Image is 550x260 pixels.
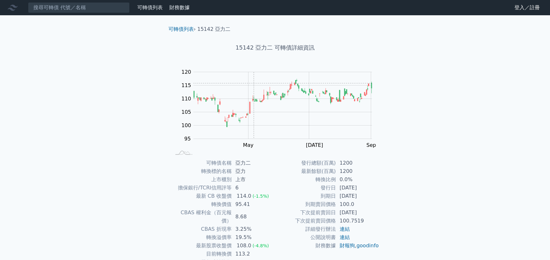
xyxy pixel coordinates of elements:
[336,209,379,217] td: [DATE]
[232,209,275,225] td: 8.68
[171,242,232,250] td: 最新股票收盤價
[178,69,381,148] g: Chart
[275,159,336,167] td: 發行總額(百萬)
[171,184,232,192] td: 擔保銀行/TCRI信用評等
[232,167,275,175] td: 亞力
[171,159,232,167] td: 可轉債名稱
[232,200,275,209] td: 95.41
[235,192,253,200] div: 114.0
[275,217,336,225] td: 下次提前賣回價格
[197,25,230,33] li: 15142 亞力二
[232,175,275,184] td: 上市
[275,192,336,200] td: 到期日
[336,167,379,175] td: 1200
[168,26,194,32] a: 可轉債列表
[366,142,376,148] tspan: Sep
[232,233,275,242] td: 19.5%
[181,82,191,88] tspan: 115
[336,184,379,192] td: [DATE]
[235,242,253,250] div: 108.0
[28,2,130,13] input: 搜尋可轉債 代號／名稱
[509,3,545,13] a: 登入／註冊
[181,109,191,115] tspan: 105
[184,136,191,142] tspan: 95
[181,122,191,128] tspan: 100
[356,243,379,249] a: goodinfo
[232,225,275,233] td: 3.25%
[171,192,232,200] td: 最新 CB 收盤價
[275,242,336,250] td: 財務數據
[232,184,275,192] td: 6
[275,167,336,175] td: 最新餘額(百萬)
[340,243,355,249] a: 財報狗
[275,200,336,209] td: 到期賣回價格
[275,209,336,217] td: 下次提前賣回日
[243,142,254,148] tspan: May
[168,25,196,33] li: ›
[171,167,232,175] td: 轉換標的名稱
[171,250,232,258] td: 目前轉換價
[336,175,379,184] td: 0.0%
[275,175,336,184] td: 轉換比例
[171,233,232,242] td: 轉換溢價率
[336,200,379,209] td: 100.0
[171,225,232,233] td: CBAS 折現率
[253,194,269,199] span: (-1.5%)
[275,233,336,242] td: 公開說明書
[336,159,379,167] td: 1200
[340,226,350,232] a: 連結
[181,96,191,102] tspan: 110
[163,43,387,52] h1: 15142 亞力二 可轉債詳細資訊
[181,69,191,75] tspan: 120
[336,242,379,250] td: ,
[232,250,275,258] td: 113.2
[336,217,379,225] td: 100.7519
[253,243,269,248] span: (-4.8%)
[336,192,379,200] td: [DATE]
[275,184,336,192] td: 發行日
[232,159,275,167] td: 亞力二
[171,175,232,184] td: 上市櫃別
[171,209,232,225] td: CBAS 權利金（百元報價）
[306,142,323,148] tspan: [DATE]
[275,225,336,233] td: 詳細發行辦法
[169,4,190,10] a: 財務數據
[171,200,232,209] td: 轉換價值
[340,234,350,240] a: 連結
[137,4,163,10] a: 可轉債列表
